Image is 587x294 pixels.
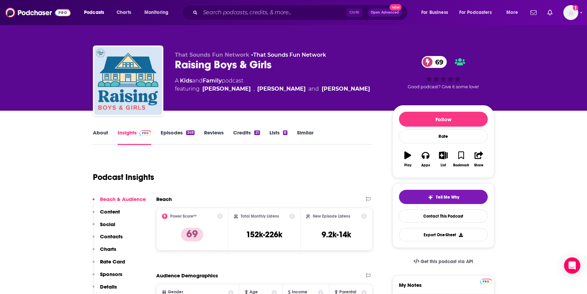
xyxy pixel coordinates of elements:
[308,85,319,93] span: and
[545,7,555,18] a: Show notifications dropdown
[506,8,518,17] span: More
[459,8,492,17] span: For Podcasters
[188,5,414,20] div: Search podcasts, credits, & more...
[453,163,469,167] div: Bookmark
[346,8,362,17] span: Ctrl K
[528,7,539,18] a: Show notifications dropdown
[417,147,434,171] button: Apps
[474,163,483,167] div: Share
[203,77,222,84] a: Family
[283,130,287,135] div: 8
[399,147,417,171] button: Play
[455,7,502,18] button: open menu
[118,129,151,145] a: InsightsPodchaser Pro
[404,163,411,167] div: Play
[408,253,479,270] a: Get this podcast via API
[417,7,457,18] button: open menu
[399,129,488,143] div: Rate
[563,5,578,20] span: Logged in as BenLaurro
[241,214,279,219] h2: Total Monthly Listens
[202,85,251,93] a: David Thomas
[79,7,113,18] button: open menu
[563,5,578,20] img: User Profile
[371,11,399,14] span: Open Advanced
[233,129,260,145] a: Credits21
[408,84,479,89] span: Good podcast? Give it some love!
[422,56,447,68] a: 69
[175,52,249,58] span: That Sounds Fun Network
[175,85,370,93] span: featuring
[421,8,448,17] span: For Business
[452,147,470,171] button: Bookmark
[93,258,125,271] button: Rate Card
[144,8,168,17] span: Monitoring
[93,129,108,145] a: About
[269,129,287,145] a: Lists8
[161,129,195,145] a: Episodes349
[322,229,351,240] h3: 9.2k-14k
[93,246,116,258] button: Charts
[428,195,433,200] img: tell me why sparkle
[156,272,218,279] h2: Audience Demographics
[389,4,402,11] span: New
[564,257,580,274] div: Open Intercom Messenger
[5,6,70,19] img: Podchaser - Follow, Share and Rate Podcasts
[436,195,459,200] span: Tell Me Why
[156,196,172,202] h2: Reach
[112,7,135,18] a: Charts
[322,85,370,93] a: Melissa Trevathan
[399,112,488,127] button: Follow
[100,258,125,265] p: Rate Card
[421,259,473,264] span: Get this podcast via API
[502,7,526,18] button: open menu
[246,229,282,240] h3: 152k-226k
[100,271,122,277] p: Sponsors
[175,77,370,93] div: A podcast
[399,209,488,223] a: Contact This Podcast
[421,163,430,167] div: Apps
[100,246,116,252] p: Charts
[180,77,192,84] a: Kids
[139,130,151,136] img: Podchaser Pro
[392,52,494,94] div: 69Good podcast? Give it some love!
[368,8,402,17] button: Open AdvancedNew
[94,47,162,115] img: Raising Boys & Girls
[100,208,120,215] p: Content
[186,130,195,135] div: 349
[257,85,306,93] a: Sissy Goff
[93,271,122,283] button: Sponsors
[253,52,326,58] a: That Sounds Fun Network
[399,190,488,204] button: tell me why sparkleTell Me Why
[563,5,578,20] button: Show profile menu
[117,8,131,17] span: Charts
[399,282,488,294] label: My Notes
[434,147,452,171] button: List
[573,5,578,11] svg: Add a profile image
[93,233,123,246] button: Contacts
[181,228,203,241] p: 69
[254,130,260,135] div: 21
[441,163,446,167] div: List
[93,221,115,234] button: Social
[100,283,117,290] p: Details
[297,129,313,145] a: Similar
[100,221,115,227] p: Social
[140,7,177,18] button: open menu
[480,278,492,284] a: Pro website
[100,196,146,202] p: Reach & Audience
[313,214,350,219] h2: New Episode Listens
[480,279,492,284] img: Podchaser Pro
[399,228,488,241] button: Export One-Sheet
[251,52,326,58] span: •
[192,77,203,84] span: and
[93,208,120,221] button: Content
[200,7,346,18] input: Search podcasts, credits, & more...
[93,172,154,182] h1: Podcast Insights
[254,85,255,93] span: ,
[204,129,224,145] a: Reviews
[170,214,197,219] h2: Power Score™
[100,233,123,240] p: Contacts
[93,196,146,208] button: Reach & Audience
